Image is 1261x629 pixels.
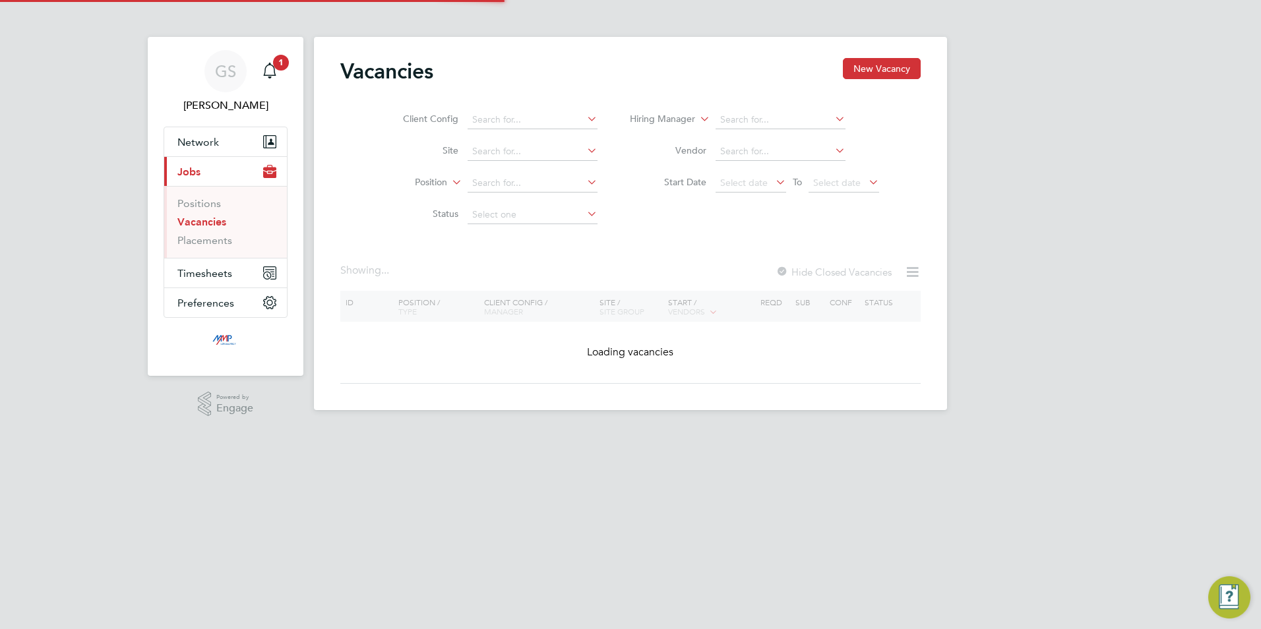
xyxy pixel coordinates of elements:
[776,266,892,278] label: Hide Closed Vacancies
[468,206,598,224] input: Select one
[207,331,245,352] img: mmpconsultancy-logo-retina.png
[383,208,458,220] label: Status
[720,177,768,189] span: Select date
[716,142,846,161] input: Search for...
[164,98,288,113] span: George Stacey
[177,165,200,178] span: Jobs
[148,37,303,376] nav: Main navigation
[1208,576,1250,618] button: Engage Resource Center
[619,113,695,126] label: Hiring Manager
[177,136,219,148] span: Network
[164,157,287,186] button: Jobs
[216,403,253,414] span: Engage
[630,144,706,156] label: Vendor
[789,173,806,191] span: To
[198,392,254,417] a: Powered byEngage
[843,58,921,79] button: New Vacancy
[381,264,389,277] span: ...
[716,111,846,129] input: Search for...
[164,186,287,258] div: Jobs
[177,267,232,280] span: Timesheets
[164,331,288,352] a: Go to home page
[177,234,232,247] a: Placements
[273,55,289,71] span: 1
[164,258,287,287] button: Timesheets
[177,297,234,309] span: Preferences
[164,127,287,156] button: Network
[468,174,598,193] input: Search for...
[340,264,392,278] div: Showing
[813,177,861,189] span: Select date
[216,392,253,403] span: Powered by
[340,58,433,84] h2: Vacancies
[257,50,283,92] a: 1
[468,142,598,161] input: Search for...
[177,216,226,228] a: Vacancies
[164,50,288,113] a: GS[PERSON_NAME]
[468,111,598,129] input: Search for...
[215,63,236,80] span: GS
[383,144,458,156] label: Site
[164,288,287,317] button: Preferences
[371,176,447,189] label: Position
[383,113,458,125] label: Client Config
[177,197,221,210] a: Positions
[630,176,706,188] label: Start Date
